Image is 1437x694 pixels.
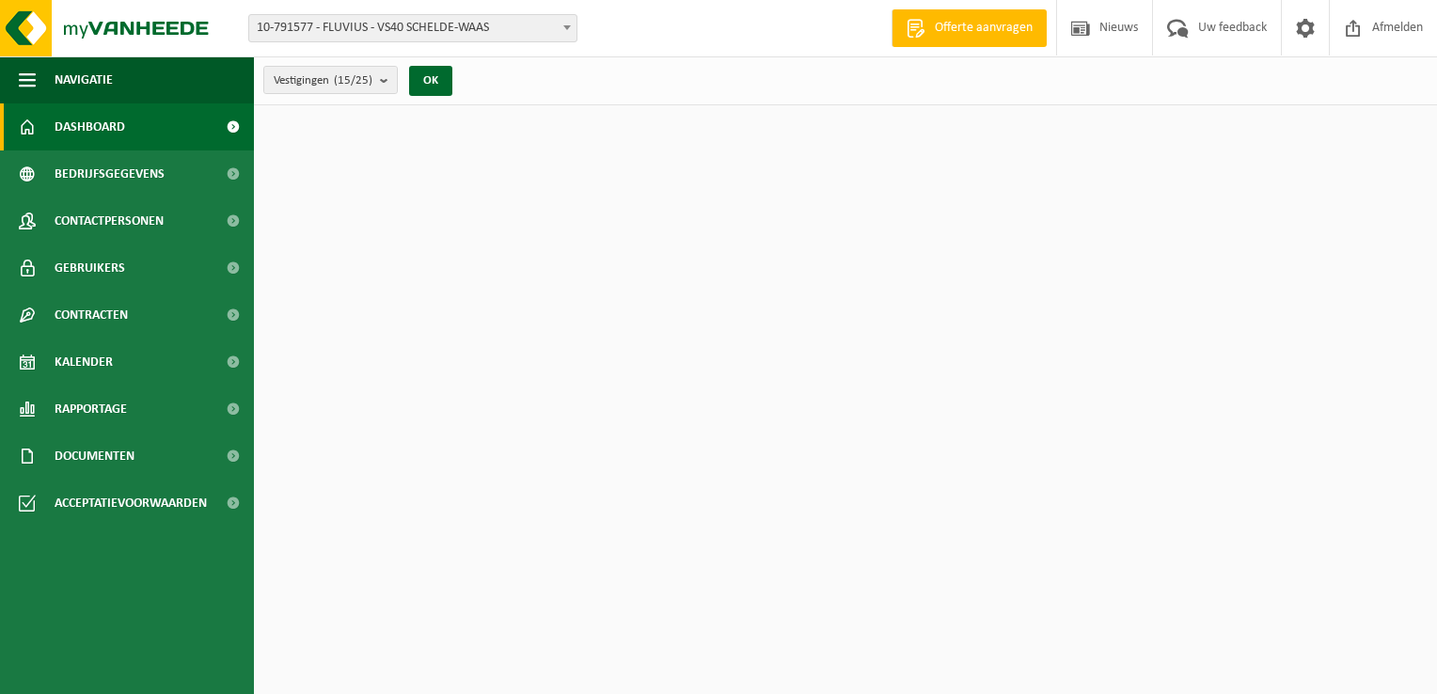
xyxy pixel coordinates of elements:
[274,67,372,95] span: Vestigingen
[55,197,164,244] span: Contactpersonen
[248,14,577,42] span: 10-791577 - FLUVIUS - VS40 SCHELDE-WAAS
[263,66,398,94] button: Vestigingen(15/25)
[249,15,576,41] span: 10-791577 - FLUVIUS - VS40 SCHELDE-WAAS
[55,292,128,339] span: Contracten
[930,19,1037,38] span: Offerte aanvragen
[409,66,452,96] button: OK
[55,150,165,197] span: Bedrijfsgegevens
[55,433,134,480] span: Documenten
[892,9,1047,47] a: Offerte aanvragen
[55,386,127,433] span: Rapportage
[55,480,207,527] span: Acceptatievoorwaarden
[55,244,125,292] span: Gebruikers
[55,103,125,150] span: Dashboard
[55,339,113,386] span: Kalender
[55,56,113,103] span: Navigatie
[334,74,372,87] count: (15/25)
